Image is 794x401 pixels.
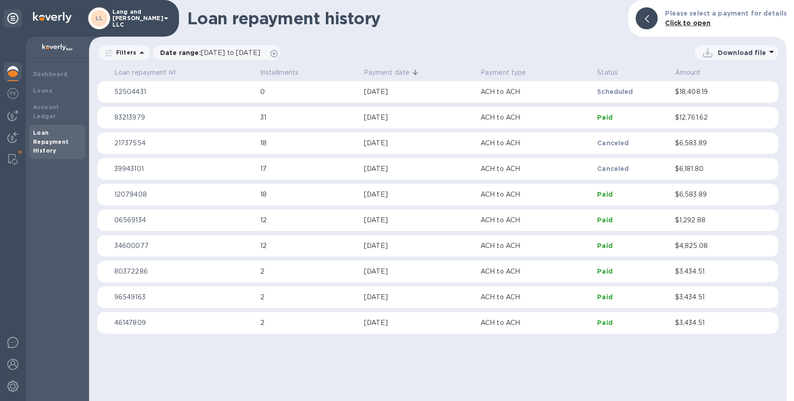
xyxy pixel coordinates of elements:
p: ACH to ACH [481,87,590,97]
div: [DATE] [364,164,473,174]
b: Click to open [665,19,710,27]
span: Payment type [481,68,538,77]
span: [DATE] to [DATE] [201,49,260,56]
b: LL [95,15,103,22]
p: $3,434.51 [675,292,749,302]
p: 96549163 [114,292,253,302]
p: Payment type [481,68,526,77]
p: $3,434.51 [675,267,749,276]
div: Date range:[DATE] to [DATE] [153,45,280,60]
div: [DATE] [364,138,473,148]
p: 12079408 [114,190,253,199]
p: Date range : [160,48,265,57]
p: 80372286 [114,267,253,276]
p: $3,434.51 [675,318,749,328]
p: ACH to ACH [481,113,590,122]
div: [DATE] [364,87,473,97]
div: Unpin categories [4,9,22,27]
div: [DATE] [364,292,473,302]
div: [DATE] [364,215,473,225]
h1: Loan repayment history [187,9,621,28]
p: Paid [597,267,668,276]
p: $6,583.89 [675,190,749,199]
span: Payment date [364,68,422,77]
p: Loan repayment № [114,68,176,77]
p: $18,408.19 [675,87,749,97]
span: Loan repayment № [114,68,188,77]
p: 2 [260,318,357,328]
p: Paid [597,215,668,225]
p: 52504431 [114,87,253,97]
p: $6,181.80 [675,164,749,174]
p: 46147809 [114,318,253,328]
p: Lang and [PERSON_NAME] LLC [112,9,158,28]
p: 21737554 [114,138,253,148]
p: ACH to ACH [481,138,590,148]
span: Amount [675,68,713,77]
p: 18 [260,138,357,148]
b: Loan Repayment History [33,129,69,154]
p: ACH to ACH [481,215,590,225]
span: Status [597,68,630,77]
p: 12 [260,215,357,225]
p: 06569134 [114,215,253,225]
p: Payment date [364,68,410,77]
div: [DATE] [364,241,473,251]
p: Filters [112,49,136,56]
p: Paid [597,318,668,327]
p: $1,292.88 [675,215,749,225]
p: Download file [718,48,766,57]
p: ACH to ACH [481,241,590,251]
p: Paid [597,292,668,302]
p: ACH to ACH [481,267,590,276]
p: ACH to ACH [481,190,590,199]
p: 34600077 [114,241,253,251]
p: 12 [260,241,357,251]
p: ACH to ACH [481,164,590,174]
p: Paid [597,190,668,199]
p: Status [597,68,618,77]
b: Account Ledger [33,104,59,120]
p: Canceled [597,164,668,173]
p: Scheduled [597,87,668,96]
p: 31 [260,113,357,122]
p: 18 [260,190,357,199]
b: Dashboard [33,71,68,77]
p: $6,583.89 [675,138,749,148]
span: Installments [260,68,311,77]
p: $4,825.08 [675,241,749,251]
p: 2 [260,267,357,276]
p: 17 [260,164,357,174]
div: [DATE] [364,267,473,276]
p: 39943101 [114,164,253,174]
p: Canceled [597,138,668,148]
p: 83213979 [114,113,253,122]
p: Amount [675,68,701,77]
p: Paid [597,113,668,122]
div: [DATE] [364,113,473,122]
div: [DATE] [364,318,473,328]
b: Please select a payment for details [665,10,787,17]
p: 2 [260,292,357,302]
img: Logo [33,12,72,23]
p: 0 [260,87,357,97]
p: ACH to ACH [481,318,590,328]
p: ACH to ACH [481,292,590,302]
p: Installments [260,68,299,77]
div: [DATE] [364,190,473,199]
p: $12,761.62 [675,113,749,122]
p: Paid [597,241,668,250]
img: Foreign exchange [7,88,18,99]
b: Loans [33,87,52,94]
